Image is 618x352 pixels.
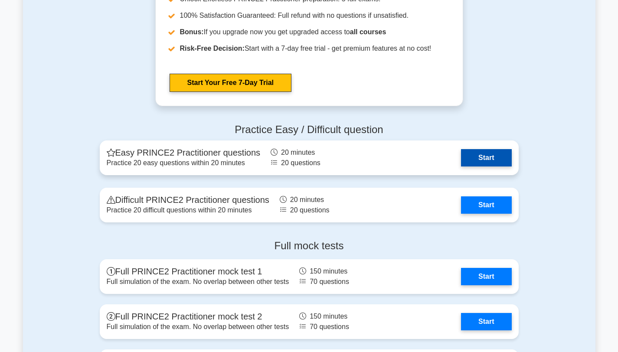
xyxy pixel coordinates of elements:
[100,124,519,136] h4: Practice Easy / Difficult question
[170,74,291,92] a: Start Your Free 7-Day Trial
[461,149,511,166] a: Start
[100,240,519,252] h4: Full mock tests
[461,196,511,214] a: Start
[461,313,511,330] a: Start
[461,268,511,285] a: Start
